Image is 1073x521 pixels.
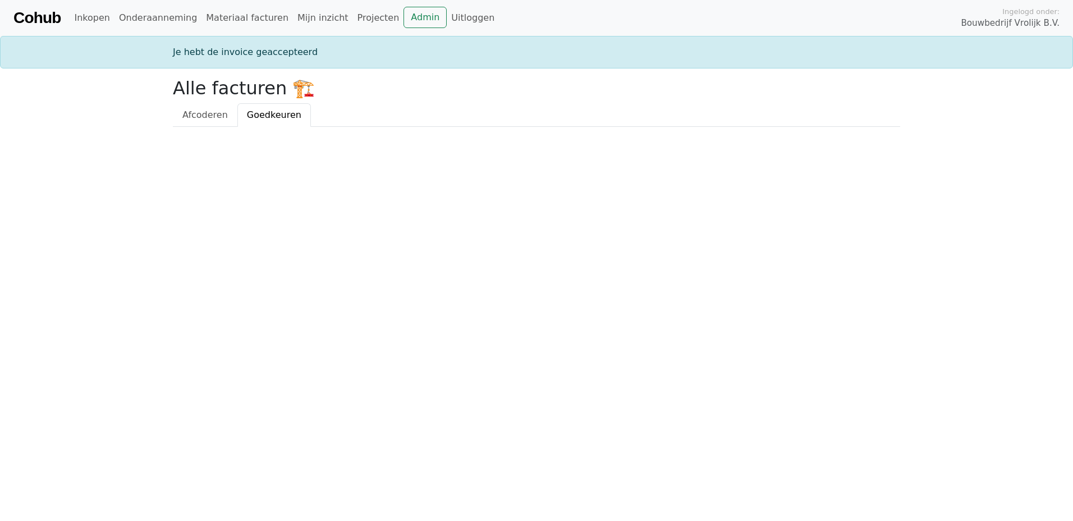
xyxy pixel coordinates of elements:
[70,7,114,29] a: Inkopen
[447,7,499,29] a: Uitloggen
[173,103,237,127] a: Afcoderen
[961,17,1060,30] span: Bouwbedrijf Vrolijk B.V.
[13,4,61,31] a: Cohub
[293,7,353,29] a: Mijn inzicht
[403,7,447,28] a: Admin
[1002,6,1060,17] span: Ingelogd onder:
[166,45,907,59] div: Je hebt de invoice geaccepteerd
[201,7,293,29] a: Materiaal facturen
[114,7,201,29] a: Onderaanneming
[237,103,311,127] a: Goedkeuren
[247,109,301,120] span: Goedkeuren
[182,109,228,120] span: Afcoderen
[353,7,404,29] a: Projecten
[173,77,900,99] h2: Alle facturen 🏗️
